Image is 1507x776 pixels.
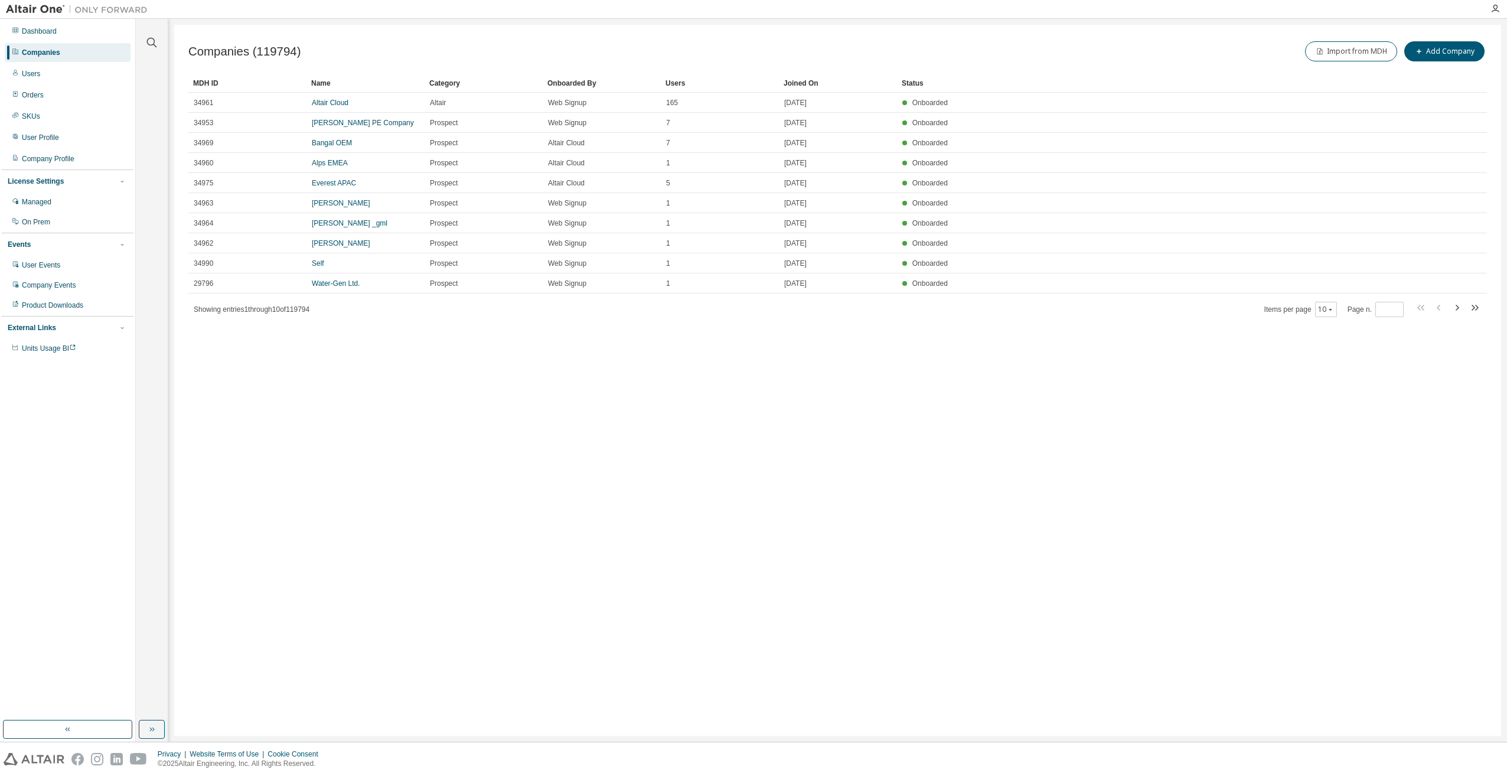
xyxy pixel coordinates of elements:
[784,98,807,107] span: [DATE]
[110,753,123,765] img: linkedin.svg
[22,112,40,121] div: SKUs
[4,753,64,765] img: altair_logo.svg
[430,118,458,128] span: Prospect
[548,178,585,188] span: Altair Cloud
[71,753,84,765] img: facebook.svg
[312,119,414,127] a: [PERSON_NAME] PE Company
[430,279,458,288] span: Prospect
[158,749,190,759] div: Privacy
[194,178,213,188] span: 34975
[430,158,458,168] span: Prospect
[666,279,670,288] span: 1
[784,259,807,268] span: [DATE]
[8,323,56,332] div: External Links
[311,74,420,93] div: Name
[666,219,670,228] span: 1
[194,198,213,208] span: 34963
[784,279,807,288] span: [DATE]
[912,219,948,227] span: Onboarded
[429,74,538,93] div: Category
[1318,305,1334,314] button: 10
[1264,302,1337,317] span: Items per page
[22,133,59,142] div: User Profile
[666,138,670,148] span: 7
[312,279,360,288] a: Water-Gen Ltd.
[547,74,656,93] div: Onboarded By
[784,219,807,228] span: [DATE]
[430,178,458,188] span: Prospect
[194,305,309,314] span: Showing entries 1 through 10 of 119794
[194,259,213,268] span: 34990
[548,259,586,268] span: Web Signup
[430,198,458,208] span: Prospect
[912,139,948,147] span: Onboarded
[430,259,458,268] span: Prospect
[548,239,586,248] span: Web Signup
[666,98,678,107] span: 165
[193,74,302,93] div: MDH ID
[312,199,370,207] a: [PERSON_NAME]
[912,199,948,207] span: Onboarded
[548,98,586,107] span: Web Signup
[194,279,213,288] span: 29796
[430,138,458,148] span: Prospect
[784,74,892,93] div: Joined On
[430,239,458,248] span: Prospect
[902,74,1416,93] div: Status
[22,260,60,270] div: User Events
[22,197,51,207] div: Managed
[22,48,60,57] div: Companies
[312,259,324,268] a: Self
[91,753,103,765] img: instagram.svg
[548,219,586,228] span: Web Signup
[912,259,948,268] span: Onboarded
[912,179,948,187] span: Onboarded
[158,759,325,769] p: © 2025 Altair Engineering, Inc. All Rights Reserved.
[22,154,74,164] div: Company Profile
[666,259,670,268] span: 1
[784,158,807,168] span: [DATE]
[548,158,585,168] span: Altair Cloud
[8,177,64,186] div: License Settings
[194,219,213,228] span: 34964
[22,69,40,79] div: Users
[312,159,348,167] a: Alps EMEA
[268,749,325,759] div: Cookie Consent
[666,118,670,128] span: 7
[784,239,807,248] span: [DATE]
[8,240,31,249] div: Events
[784,178,807,188] span: [DATE]
[6,4,154,15] img: Altair One
[666,158,670,168] span: 1
[194,239,213,248] span: 34962
[430,98,446,107] span: Altair
[194,98,213,107] span: 34961
[784,118,807,128] span: [DATE]
[312,99,348,107] a: Altair Cloud
[22,281,76,290] div: Company Events
[22,301,83,310] div: Product Downloads
[130,753,147,765] img: youtube.svg
[22,27,57,36] div: Dashboard
[190,749,268,759] div: Website Terms of Use
[22,344,76,353] span: Units Usage BI
[312,139,352,147] a: Bangal OEM
[194,158,213,168] span: 34960
[548,138,585,148] span: Altair Cloud
[188,45,301,58] span: Companies (119794)
[194,118,213,128] span: 34953
[784,198,807,208] span: [DATE]
[548,118,586,128] span: Web Signup
[912,119,948,127] span: Onboarded
[430,219,458,228] span: Prospect
[312,179,356,187] a: Everest APAC
[22,90,44,100] div: Orders
[784,138,807,148] span: [DATE]
[548,279,586,288] span: Web Signup
[666,178,670,188] span: 5
[666,198,670,208] span: 1
[912,239,948,247] span: Onboarded
[548,198,586,208] span: Web Signup
[1305,41,1397,61] button: Import from MDH
[22,217,50,227] div: On Prem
